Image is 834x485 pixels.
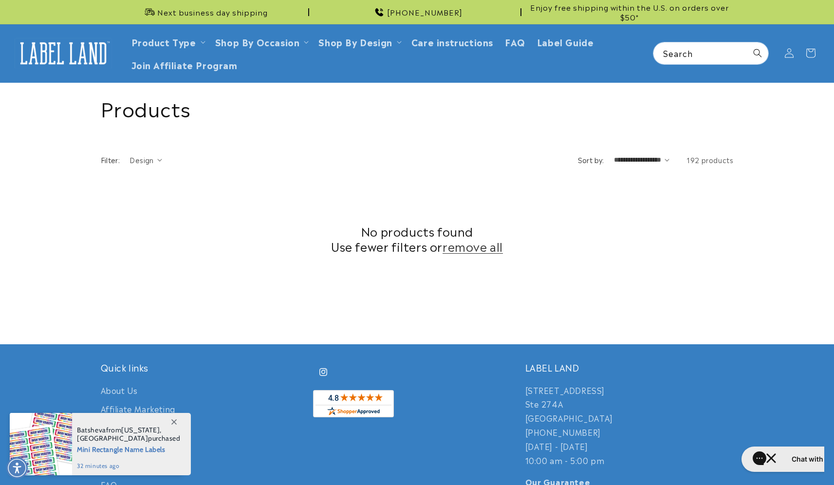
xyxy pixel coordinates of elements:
[737,443,824,475] iframe: Gorgias live chat messenger
[537,36,594,47] span: Label Guide
[313,390,394,417] img: Customer Reviews
[101,155,120,165] h2: Filter:
[525,362,734,373] h2: LABEL LAND
[209,30,313,53] summary: Shop By Occasion
[443,239,503,254] a: remove all
[130,155,162,165] summary: Design (0 selected)
[525,2,734,21] span: Enjoy free shipping within the U.S. on orders over $50*
[157,7,268,17] span: Next business day shipping
[747,42,768,64] button: Search
[121,426,160,434] span: [US_STATE]
[318,35,392,48] a: Shop By Design
[101,399,175,418] a: Affiliate Marketing
[131,35,196,48] a: Product Type
[5,3,108,29] button: Open gorgias live chat
[499,30,531,53] a: FAQ
[77,443,181,455] span: Mini Rectangle Name Labels
[130,155,153,165] span: Design
[101,362,309,373] h2: Quick links
[6,457,28,479] div: Accessibility Menu
[15,38,112,68] img: Label Land
[411,36,493,47] span: Care instructions
[578,155,604,165] label: Sort by:
[101,224,734,254] h2: No products found Use fewer filters or
[505,36,525,47] span: FAQ
[101,383,138,400] a: About Us
[77,426,181,443] span: from , purchased
[387,7,463,17] span: [PHONE_NUMBER]
[313,30,405,53] summary: Shop By Design
[525,383,734,467] p: [STREET_ADDRESS] Ste 274A [GEOGRAPHIC_DATA] [PHONE_NUMBER] [DATE] - [DATE] 10:00 am - 5:00 pm
[101,95,734,120] h1: Products
[77,462,181,470] span: 32 minutes ago
[77,434,148,443] span: [GEOGRAPHIC_DATA]
[531,30,600,53] a: Label Guide
[131,59,238,70] span: Join Affiliate Program
[11,35,116,72] a: Label Land
[215,36,300,47] span: Shop By Occasion
[126,53,243,76] a: Join Affiliate Program
[126,30,209,53] summary: Product Type
[686,155,733,165] span: 192 products
[77,426,106,434] span: Batsheva
[55,11,96,21] h1: Chat with us
[406,30,499,53] a: Care instructions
